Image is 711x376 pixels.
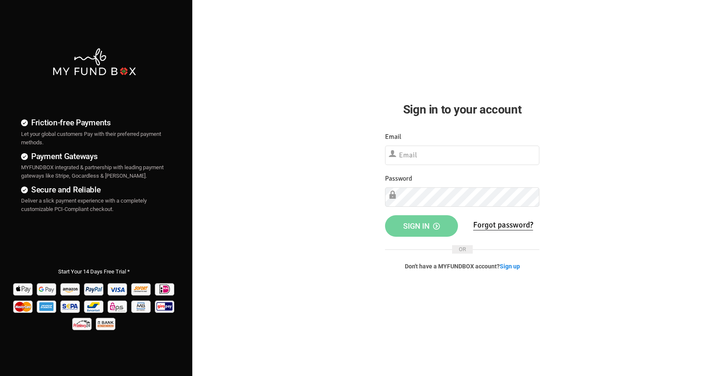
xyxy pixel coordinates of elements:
[107,298,129,315] img: EPS Pay
[403,222,440,230] span: Sign in
[107,280,129,298] img: Visa
[59,298,82,315] img: sepa Pay
[71,315,94,332] img: p24 Pay
[385,146,540,165] input: Email
[12,298,35,315] img: Mastercard Pay
[500,263,520,270] a: Sign up
[21,184,167,196] h4: Secure and Reliable
[52,47,137,77] img: mfbwhite.png
[385,173,412,184] label: Password
[21,197,147,212] span: Deliver a slick payment experience with a completely customizable PCI-Compliant checkout.
[59,280,82,298] img: Amazon
[21,131,161,146] span: Let your global customers Pay with their preferred payment methods.
[21,164,164,179] span: MYFUNDBOX integrated & partnership with leading payment gateways like Stripe, Gocardless & [PERSO...
[21,150,167,162] h4: Payment Gateways
[385,100,540,119] h2: Sign in to your account
[36,298,58,315] img: american_express Pay
[83,298,105,315] img: Bancontact Pay
[385,262,540,271] p: Don't have a MYFUNDBOX account?
[473,220,533,230] a: Forgot password?
[130,298,153,315] img: mb Pay
[83,280,105,298] img: Paypal
[21,116,167,129] h4: Friction-free Payments
[130,280,153,298] img: Sofort Pay
[385,132,401,142] label: Email
[12,280,35,298] img: Apple Pay
[452,245,473,254] span: OR
[385,215,458,237] button: Sign in
[36,280,58,298] img: Google Pay
[95,315,117,332] img: banktransfer
[154,298,176,315] img: giropay
[154,280,176,298] img: Ideal Pay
